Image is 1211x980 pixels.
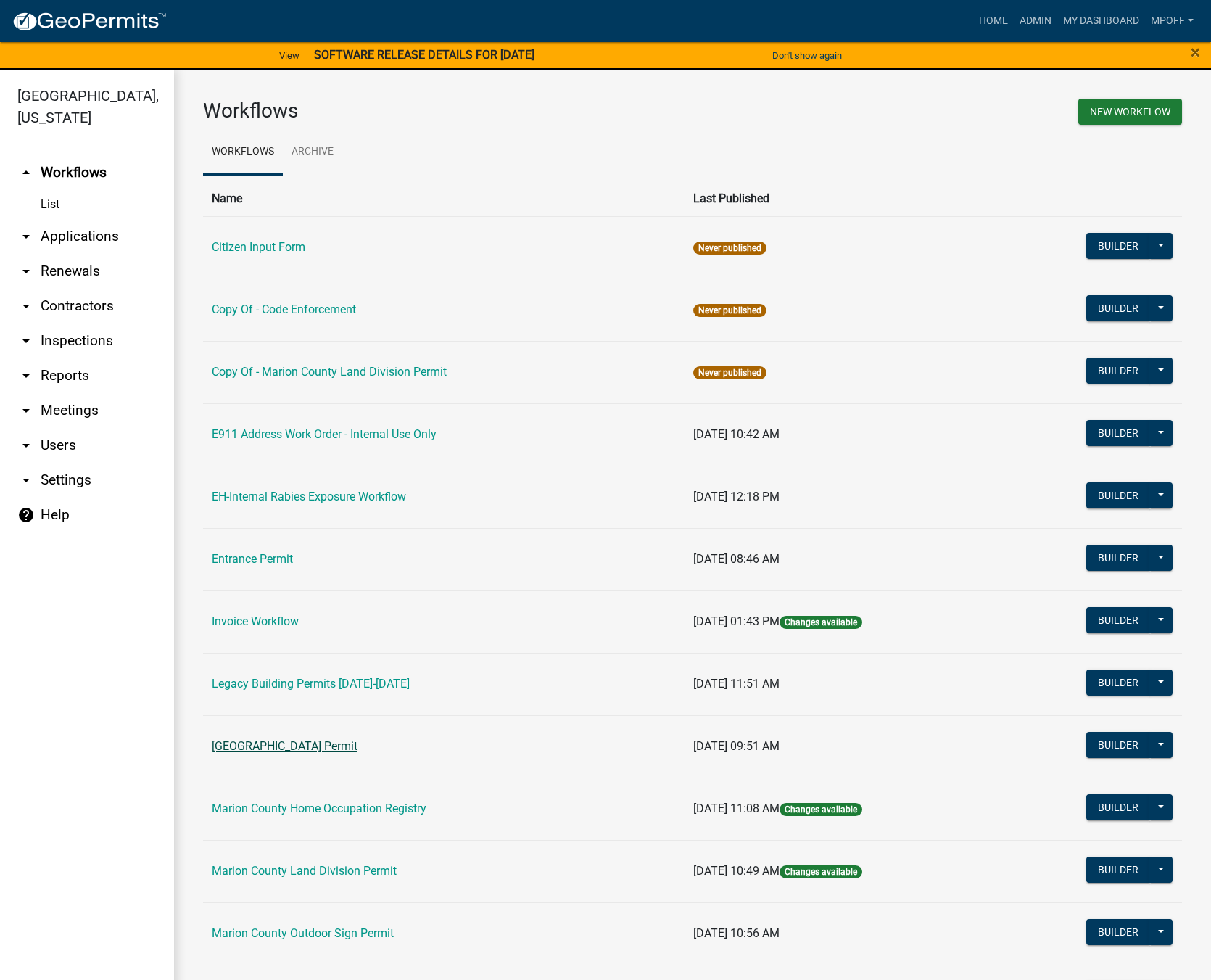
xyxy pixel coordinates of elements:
[212,614,299,628] a: Invoice Workflow
[212,365,447,379] a: Copy Of - Marion County Land Division Permit
[766,44,848,67] button: Don't show again
[693,802,780,815] span: [DATE] 11:08 AM
[17,402,35,419] i: arrow_drop_down
[693,427,780,441] span: [DATE] 10:42 AM
[212,427,437,441] a: E911 Address Work Order - Internal Use Only
[1086,545,1150,571] button: Builder
[1086,482,1150,508] button: Builder
[17,263,35,280] i: arrow_drop_down
[283,129,342,176] a: Archive
[780,865,862,878] span: Changes available
[973,7,1014,35] a: Home
[1086,794,1150,820] button: Builder
[212,490,406,503] a: EH-Internal Rabies Exposure Workflow
[212,802,426,815] a: Marion County Home Occupation Registry
[203,181,685,216] th: Name
[17,437,35,454] i: arrow_drop_down
[1191,42,1200,62] span: ×
[1014,7,1057,35] a: Admin
[1145,7,1199,35] a: mpoff
[693,552,780,566] span: [DATE] 08:46 AM
[780,803,862,816] span: Changes available
[212,677,410,691] a: Legacy Building Permits [DATE]-[DATE]
[203,129,283,176] a: Workflows
[693,677,780,691] span: [DATE] 11:51 AM
[1086,857,1150,883] button: Builder
[17,164,35,181] i: arrow_drop_up
[1086,233,1150,259] button: Builder
[212,739,357,753] a: [GEOGRAPHIC_DATA] Permit
[17,506,35,524] i: help
[203,99,682,123] h3: Workflows
[693,614,780,628] span: [DATE] 01:43 PM
[1086,670,1150,696] button: Builder
[314,48,534,62] strong: SOFTWARE RELEASE DETAILS FOR [DATE]
[17,367,35,384] i: arrow_drop_down
[1086,919,1150,945] button: Builder
[693,926,780,940] span: [DATE] 10:56 AM
[693,864,780,878] span: [DATE] 10:49 AM
[212,864,397,878] a: Marion County Land Division Permit
[1078,99,1182,125] button: New Workflow
[693,490,780,503] span: [DATE] 12:18 PM
[693,242,766,255] span: Never published
[1086,358,1150,384] button: Builder
[780,616,862,629] span: Changes available
[1057,7,1145,35] a: My Dashboard
[1086,420,1150,446] button: Builder
[1191,44,1200,61] button: Close
[1086,295,1150,321] button: Builder
[212,302,356,316] a: Copy Of - Code Enforcement
[17,332,35,350] i: arrow_drop_down
[693,304,766,317] span: Never published
[212,926,394,940] a: Marion County Outdoor Sign Permit
[1086,732,1150,758] button: Builder
[212,552,293,566] a: Entrance Permit
[212,240,305,254] a: Citizen Input Form
[693,739,780,753] span: [DATE] 09:51 AM
[17,228,35,245] i: arrow_drop_down
[685,181,1003,216] th: Last Published
[17,297,35,315] i: arrow_drop_down
[1086,607,1150,633] button: Builder
[17,472,35,489] i: arrow_drop_down
[693,366,766,379] span: Never published
[273,44,305,67] a: View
